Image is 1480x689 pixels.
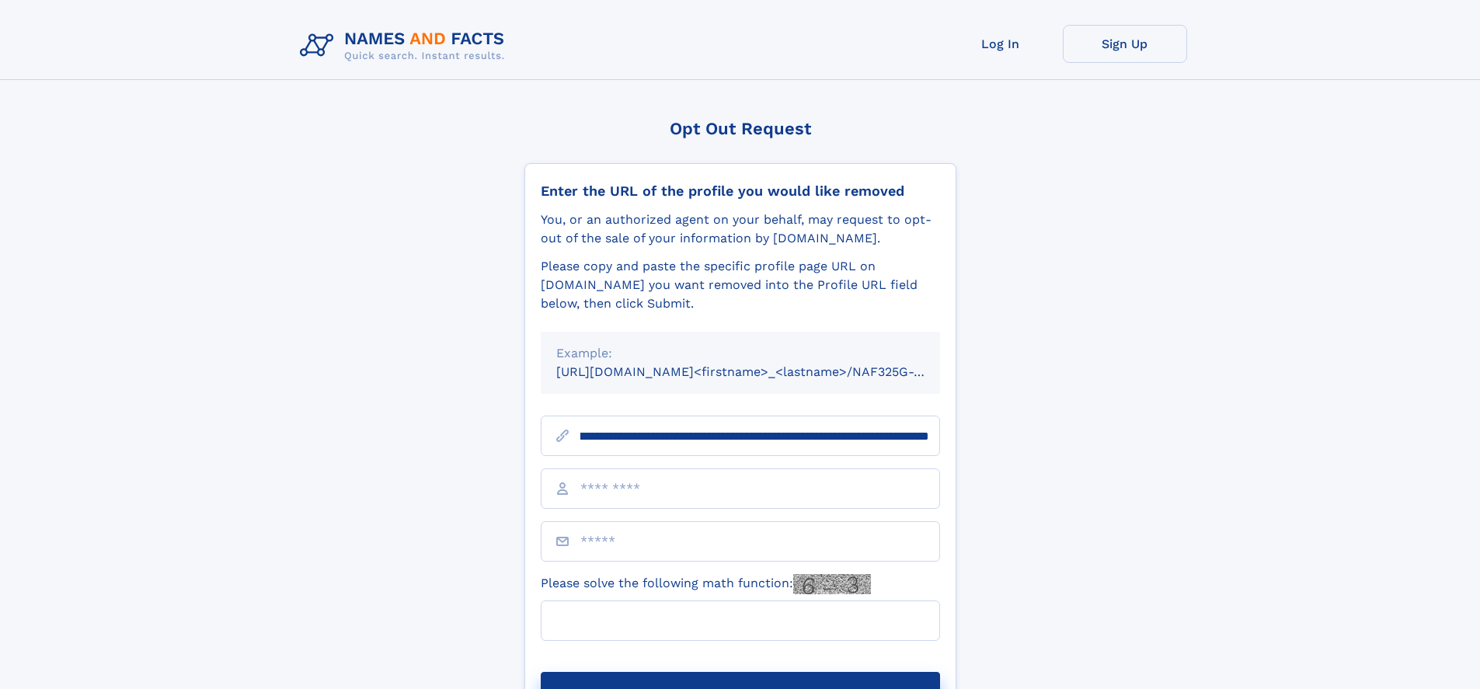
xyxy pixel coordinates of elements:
[1063,25,1187,63] a: Sign Up
[294,25,517,67] img: Logo Names and Facts
[524,119,956,138] div: Opt Out Request
[541,574,871,594] label: Please solve the following math function:
[556,364,970,379] small: [URL][DOMAIN_NAME]<firstname>_<lastname>/NAF325G-xxxxxxxx
[541,183,940,200] div: Enter the URL of the profile you would like removed
[556,344,925,363] div: Example:
[541,211,940,248] div: You, or an authorized agent on your behalf, may request to opt-out of the sale of your informatio...
[541,257,940,313] div: Please copy and paste the specific profile page URL on [DOMAIN_NAME] you want removed into the Pr...
[938,25,1063,63] a: Log In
